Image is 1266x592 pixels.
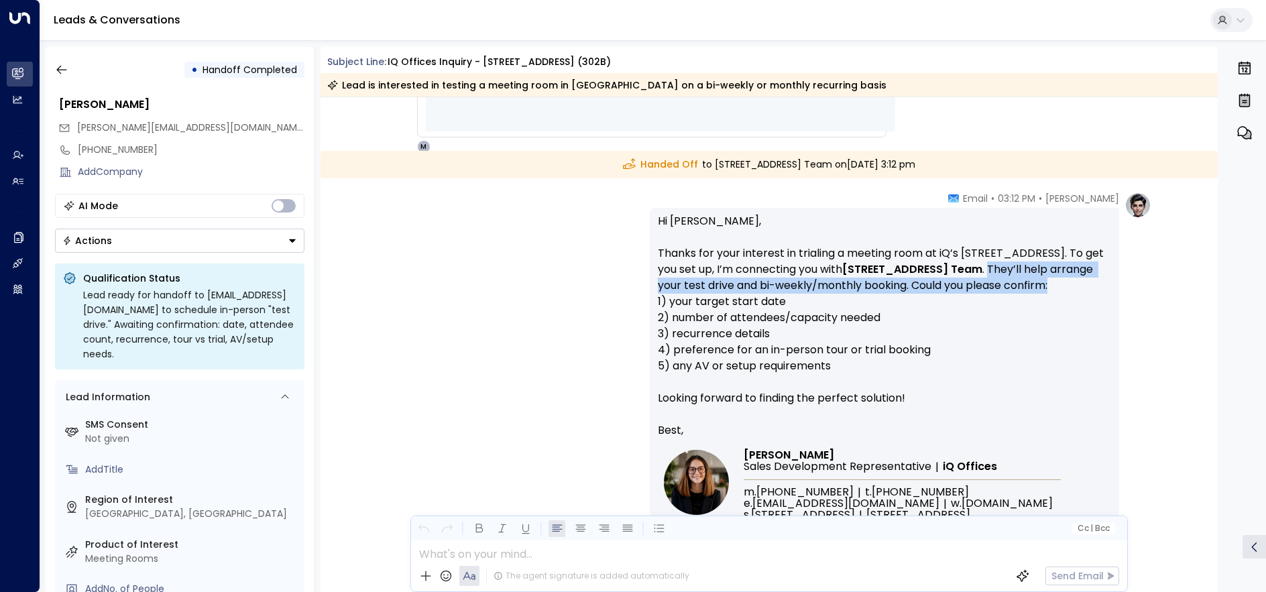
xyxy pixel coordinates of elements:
span: [PERSON_NAME] [744,450,834,461]
span: • [991,192,994,205]
span: Subject Line: [327,55,386,68]
font: | [858,485,861,500]
button: Redo [439,520,455,537]
div: The agent signature is added automatically [494,570,689,582]
a: [EMAIL_ADDRESS][DOMAIN_NAME] [752,498,939,509]
font: | [859,508,862,523]
span: Handoff Completed [203,63,297,76]
div: Lead is interested in testing a meeting room in [GEOGRAPHIC_DATA] on a bi-weekly or monthly recur... [327,78,886,92]
div: [PERSON_NAME] [59,97,304,113]
font: | [943,496,947,512]
button: Undo [415,520,432,537]
div: AddCompany [78,165,304,179]
div: Actions [62,235,112,247]
div: iQ Offices Inquiry - [STREET_ADDRESS] (302B) [388,55,611,69]
p: Qualification Status [83,272,296,285]
button: Actions [55,229,304,253]
span: [STREET_ADDRESS] [866,510,970,520]
p: Best, [658,422,1111,438]
div: M [417,140,430,154]
div: to [STREET_ADDRESS] Team on [DATE] 3:12 pm [321,151,1218,178]
div: Lead Information [61,390,150,404]
span: s. [744,510,751,520]
div: [GEOGRAPHIC_DATA], [GEOGRAPHIC_DATA] [85,507,299,521]
span: [PERSON_NAME][EMAIL_ADDRESS][DOMAIN_NAME] [77,121,306,134]
a: [DOMAIN_NAME] [962,498,1053,509]
strong: [STREET_ADDRESS] Team [842,261,982,277]
label: SMS Consent [85,418,299,432]
div: Not given [85,432,299,446]
div: Meeting Rooms [85,552,299,566]
div: AddTitle [85,463,299,477]
p: Hi [PERSON_NAME], Thanks for your interest in trialing a meeting room at iQ’s [STREET_ADDRESS]. T... [658,213,1111,422]
div: • [191,58,198,82]
span: Sales Development Representative [744,461,931,472]
div: Lead ready for handoff to [EMAIL_ADDRESS][DOMAIN_NAME] to schedule in-person "test drive." Awaiti... [83,288,296,361]
span: t. [865,487,872,497]
label: Region of Interest [85,493,299,507]
a: [PHONE_NUMBER] [872,487,969,497]
a: Leads & Conversations [54,12,180,27]
label: Product of Interest [85,538,299,552]
div: Button group with a nested menu [55,229,304,253]
span: nitika@cheatcoderealestate.com [77,121,304,135]
span: • [1039,192,1042,205]
a: [PHONE_NUMBER] [756,487,854,497]
span: Email [963,192,988,205]
button: Cc|Bcc [1072,522,1114,535]
img: profile-logo.png [1125,192,1151,219]
span: 03:12 PM [998,192,1035,205]
span: [STREET_ADDRESS] [751,510,855,520]
span: [PERSON_NAME] [1045,192,1119,205]
span: e. [744,498,752,509]
font: | [935,459,939,475]
div: [PHONE_NUMBER] [78,143,304,157]
span: Handed Off [623,158,698,172]
span: m. [744,487,756,497]
span: Cc Bcc [1077,524,1109,533]
a: iQ Offices [943,461,997,472]
span: w. [951,498,962,509]
div: AI Mode [78,199,118,213]
span: | [1090,524,1093,533]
